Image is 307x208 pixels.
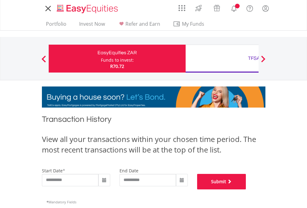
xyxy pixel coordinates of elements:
[242,2,258,14] a: FAQ's and Support
[226,2,242,14] a: Notifications
[208,2,226,13] a: Vouchers
[43,21,69,30] a: Portfolio
[115,21,163,30] a: Refer and Earn
[77,21,107,30] a: Invest Now
[193,3,204,13] img: thrive-v2.svg
[197,174,246,189] button: Submit
[212,3,222,13] img: vouchers-v2.svg
[258,2,273,15] a: My Profile
[120,168,138,174] label: end date
[42,134,265,155] div: View all your transactions within your chosen time period. The most recent transactions will be a...
[47,200,76,204] span: Mandatory Fields
[174,2,189,11] a: AppsGrid
[42,114,265,128] h1: Transaction History
[110,63,124,69] span: R70.72
[178,5,185,11] img: grid-menu-icon.svg
[42,86,265,108] img: EasyMortage Promotion Banner
[101,57,134,63] div: Funds to invest:
[38,59,50,65] button: Previous
[173,20,214,28] span: My Funds
[125,20,160,27] span: Refer and Earn
[54,2,120,14] a: Home page
[52,48,182,57] div: EasyEquities ZAR
[42,168,63,174] label: start date
[257,59,269,65] button: Next
[56,4,120,14] img: EasyEquities_Logo.png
